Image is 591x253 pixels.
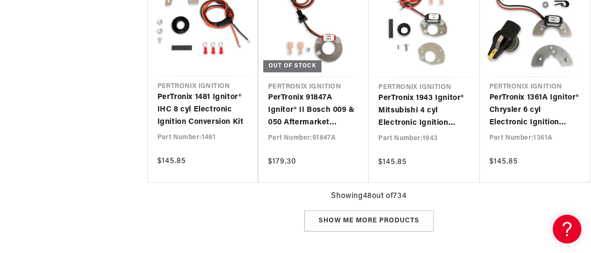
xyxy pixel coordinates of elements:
[268,92,359,129] a: PerTronix 91847A Ignitor® II Bosch 009 & 050 Aftermarket Electronic Ignition Conversion Kit
[331,190,406,203] span: Showing 48 out of 734
[378,92,470,129] a: PerTronix 1943 Ignitor® Mitsubishi 4 cyl Electronic Ignition Conversion Kit
[489,92,581,129] a: PerTronix 1361A Ignitor® Chrysler 6 cyl Electronic Ignition Conversion Kit
[157,91,248,128] a: PerTronix 1481 Ignitor® IHC 8 cyl Electronic Ignition Conversion Kit
[304,210,434,232] div: Show me more products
